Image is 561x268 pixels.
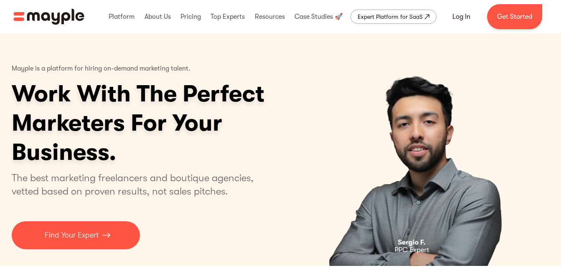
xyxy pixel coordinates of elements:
[107,3,137,30] div: Platform
[13,9,84,25] img: Mayple logo
[12,79,329,167] h1: Work With The Perfect Marketers For Your Business.
[12,171,264,198] p: The best marketing freelancers and boutique agencies, vetted based on proven results, not sales p...
[253,3,287,30] div: Resources
[487,4,542,29] a: Get Started
[45,230,99,241] p: Find Your Expert
[289,33,550,266] div: 1 of 4
[442,7,480,27] a: Log In
[12,221,140,249] a: Find Your Expert
[358,12,423,22] div: Expert Platform for SaaS
[178,3,203,30] div: Pricing
[208,3,247,30] div: Top Experts
[350,10,437,24] a: Expert Platform for SaaS
[289,33,550,266] div: carousel
[12,58,190,79] p: Mayple is a platform for hiring on-demand marketing talent.
[142,3,173,30] div: About Us
[13,9,84,25] a: home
